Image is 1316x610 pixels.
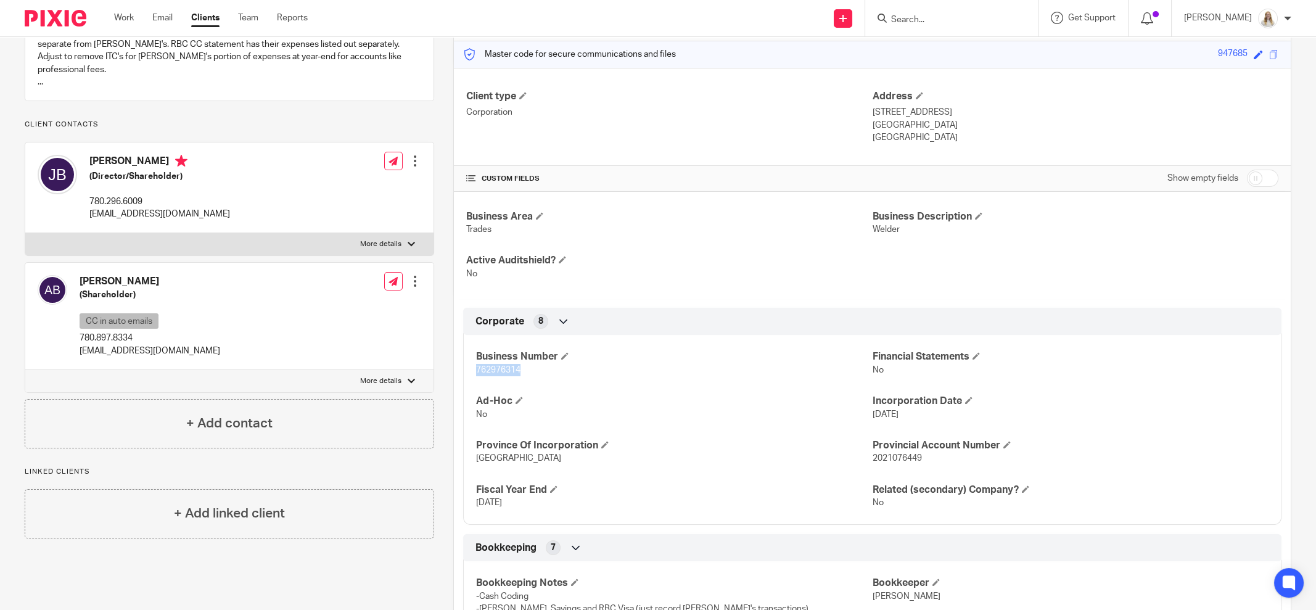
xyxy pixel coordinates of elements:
[360,376,401,386] p: More details
[80,275,220,288] h4: [PERSON_NAME]
[873,225,900,234] span: Welder
[1258,9,1278,28] img: Headshot%2011-2024%20white%20background%20square%202.JPG
[80,345,220,357] p: [EMAIL_ADDRESS][DOMAIN_NAME]
[466,106,872,118] p: Corporation
[466,210,872,223] h4: Business Area
[873,439,1269,452] h4: Provincial Account Number
[476,498,502,507] span: [DATE]
[466,174,872,184] h4: CUSTOM FIELDS
[873,366,884,374] span: No
[114,12,134,24] a: Work
[476,439,872,452] h4: Province Of Incorporation
[38,275,67,305] img: svg%3E
[873,210,1278,223] h4: Business Description
[551,542,556,554] span: 7
[89,170,230,183] h5: (Director/Shareholder)
[25,467,434,477] p: Linked clients
[873,395,1269,408] h4: Incorporation Date
[873,90,1278,103] h4: Address
[25,120,434,130] p: Client contacts
[1068,14,1116,22] span: Get Support
[873,454,922,463] span: 2021076449
[475,542,537,554] span: Bookkeeping
[38,155,77,194] img: svg%3E
[25,10,86,27] img: Pixie
[873,119,1278,131] p: [GEOGRAPHIC_DATA]
[152,12,173,24] a: Email
[476,454,561,463] span: [GEOGRAPHIC_DATA]
[89,155,230,170] h4: [PERSON_NAME]
[476,410,487,419] span: No
[873,577,1269,590] h4: Bookkeeper
[175,155,187,167] i: Primary
[1167,172,1238,184] label: Show empty fields
[873,498,884,507] span: No
[476,484,872,497] h4: Fiscal Year End
[80,332,220,344] p: 780.897.8334
[873,484,1269,497] h4: Related (secondary) Company?
[476,395,872,408] h4: Ad-Hoc
[89,208,230,220] p: [EMAIL_ADDRESS][DOMAIN_NAME]
[238,12,258,24] a: Team
[476,577,872,590] h4: Bookkeeping Notes
[873,592,940,601] span: [PERSON_NAME]
[463,48,676,60] p: Master code for secure communications and files
[466,90,872,103] h4: Client type
[466,254,872,267] h4: Active Auditshield?
[873,131,1278,144] p: [GEOGRAPHIC_DATA]
[1218,47,1248,62] div: 947685
[466,225,491,234] span: Trades
[476,350,872,363] h4: Business Number
[89,196,230,208] p: 780.296.6009
[466,270,477,278] span: No
[80,313,158,329] p: CC in auto emails
[360,239,401,249] p: More details
[538,315,543,328] span: 8
[873,410,899,419] span: [DATE]
[1184,12,1252,24] p: [PERSON_NAME]
[476,366,520,374] span: 762976314
[186,414,273,433] h4: + Add contact
[191,12,220,24] a: Clients
[174,504,285,523] h4: + Add linked client
[873,106,1278,118] p: [STREET_ADDRESS]
[80,289,220,301] h5: (Shareholder)
[873,350,1269,363] h4: Financial Statements
[890,15,1001,26] input: Search
[277,12,308,24] a: Reports
[475,315,524,328] span: Corporate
